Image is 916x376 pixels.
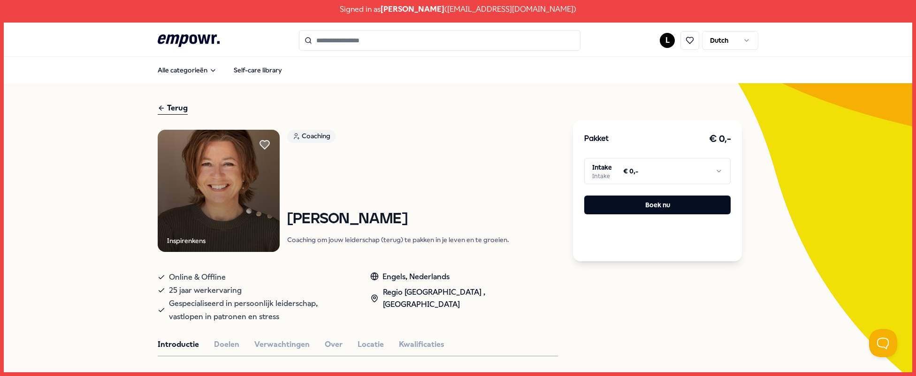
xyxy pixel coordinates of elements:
[150,61,224,79] button: Alle categorieën
[169,284,242,297] span: 25 jaar werkervaring
[158,102,188,115] div: Terug
[169,297,351,323] span: Gespecialiseerd in persoonlijk leiderschap, vastlopen in patronen en stress
[158,338,199,351] button: Introductie
[709,132,731,147] h3: € 0,-
[370,286,558,310] div: Regio [GEOGRAPHIC_DATA] , [GEOGRAPHIC_DATA]
[226,61,290,79] a: Self-care library
[167,235,206,246] div: Inspirenkens
[399,338,444,351] button: Kwalificaties
[358,338,384,351] button: Locatie
[660,33,675,48] button: L
[325,338,343,351] button: Over
[287,235,509,244] p: Coaching om jouw leiderschap (terug) te pakken in je leven en te groeien.
[287,130,336,143] div: Coaching
[584,196,731,214] button: Boek nu
[214,338,239,351] button: Doelen
[299,30,580,51] input: Search for products, categories or subcategories
[287,130,509,146] a: Coaching
[254,338,310,351] button: Verwachtingen
[158,130,280,252] img: Product Image
[370,271,558,283] div: Engels, Nederlands
[169,271,226,284] span: Online & Offline
[381,3,444,16] span: [PERSON_NAME]
[150,61,290,79] nav: Main
[869,329,897,357] iframe: Help Scout Beacon - Open
[287,211,509,227] h1: [PERSON_NAME]
[584,133,609,145] h3: Pakket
